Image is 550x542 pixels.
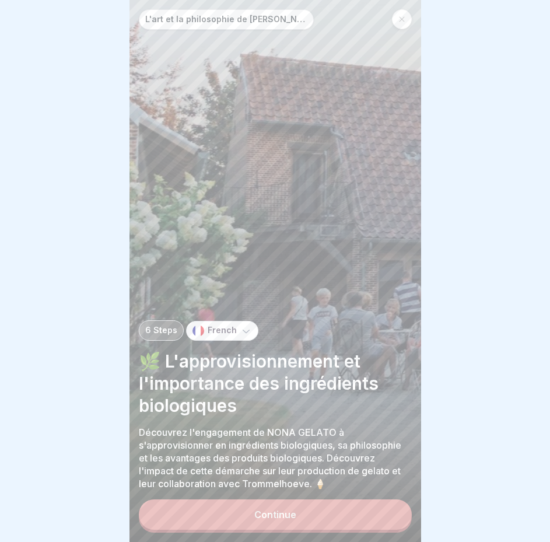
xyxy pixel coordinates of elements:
button: Continue [139,499,412,530]
p: L'art et la philosophie de [PERSON_NAME] [145,15,307,25]
p: 🌿 L'approvisionnement et l'importance des ingrédients biologiques [139,350,412,417]
div: Continue [254,509,296,520]
p: Découvrez l'engagement de NONA GELATO à s'approvisionner en ingrédients biologiques, sa philosoph... [139,426,412,490]
img: fr.svg [192,325,204,337]
p: French [208,326,237,335]
p: 6 Steps [145,326,177,335]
